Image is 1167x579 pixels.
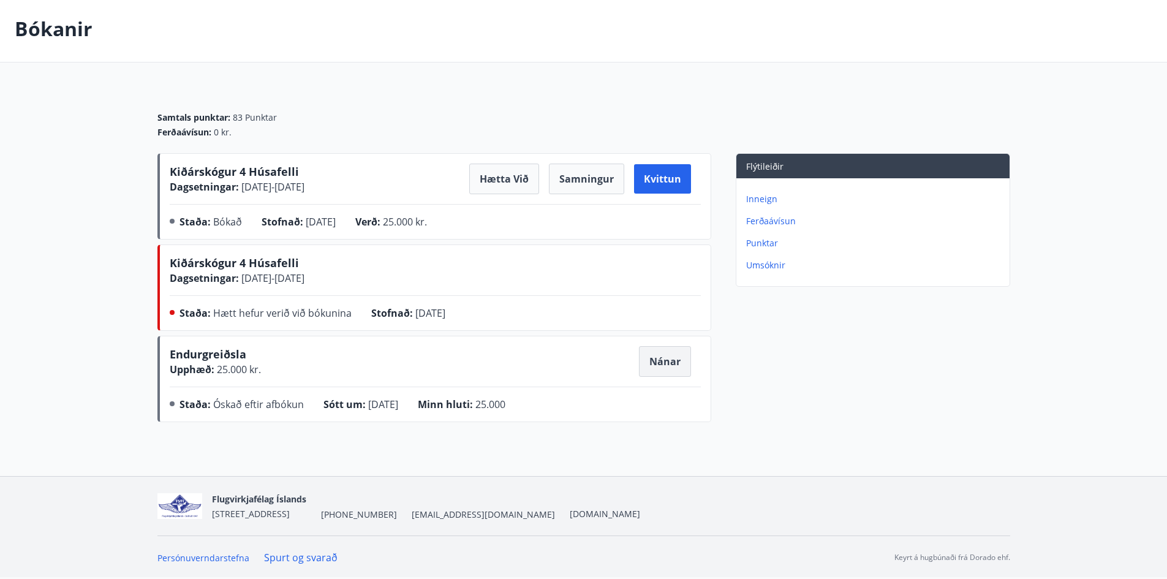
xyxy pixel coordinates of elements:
[262,215,303,229] span: Stofnað :
[475,398,505,411] span: 25.000
[179,306,211,320] span: Staða :
[371,306,413,320] span: Stofnað :
[157,493,203,520] img: jfCJGIgpp2qFOvTFfsN21Zau9QV3gluJVgNw7rvD.png
[746,161,784,172] span: Flýtileiðir
[157,552,249,564] a: Persónuverndarstefna
[179,398,211,411] span: Staða :
[233,112,277,124] span: 83 Punktar
[894,552,1010,563] p: Keyrt á hugbúnaði frá Dorado ehf.
[170,271,239,285] span: Dagsetningar :
[214,126,232,138] span: 0 kr.
[570,508,640,520] a: [DOMAIN_NAME]
[213,306,352,320] span: Hætt hefur verið við bókunina
[170,363,214,376] span: Upphæð :
[415,306,445,320] span: [DATE]
[746,193,1005,205] p: Inneign
[212,508,290,520] span: [STREET_ADDRESS]
[179,215,211,229] span: Staða :
[15,15,93,42] p: Bókanir
[264,551,338,564] a: Spurt og svarað
[157,112,230,124] span: Samtals punktar :
[368,398,398,411] span: [DATE]
[321,509,397,521] span: [PHONE_NUMBER]
[213,215,242,229] span: Bókað
[634,164,691,194] button: Kvittun
[213,398,304,411] span: Óskað eftir afbókun
[306,215,336,229] span: [DATE]
[355,215,380,229] span: Verð :
[639,346,691,377] button: Nánar
[170,180,239,194] span: Dagsetningar :
[549,164,624,194] button: Samningur
[746,215,1005,227] p: Ferðaávísun
[239,180,304,194] span: [DATE] - [DATE]
[170,255,299,270] span: Kiðárskógur 4 Húsafelli
[418,398,473,411] span: Minn hluti :
[746,259,1005,271] p: Umsóknir
[214,363,261,376] span: 25.000 kr.
[212,493,306,505] span: Flugvirkjafélag Íslands
[239,271,304,285] span: [DATE] - [DATE]
[412,509,555,521] span: [EMAIL_ADDRESS][DOMAIN_NAME]
[383,215,427,229] span: 25.000 kr.
[323,398,366,411] span: Sótt um :
[469,164,539,194] button: Hætta við
[170,164,299,179] span: Kiðárskógur 4 Húsafelli
[746,237,1005,249] p: Punktar
[170,347,246,366] span: Endurgreiðsla
[157,126,211,138] span: Ferðaávísun :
